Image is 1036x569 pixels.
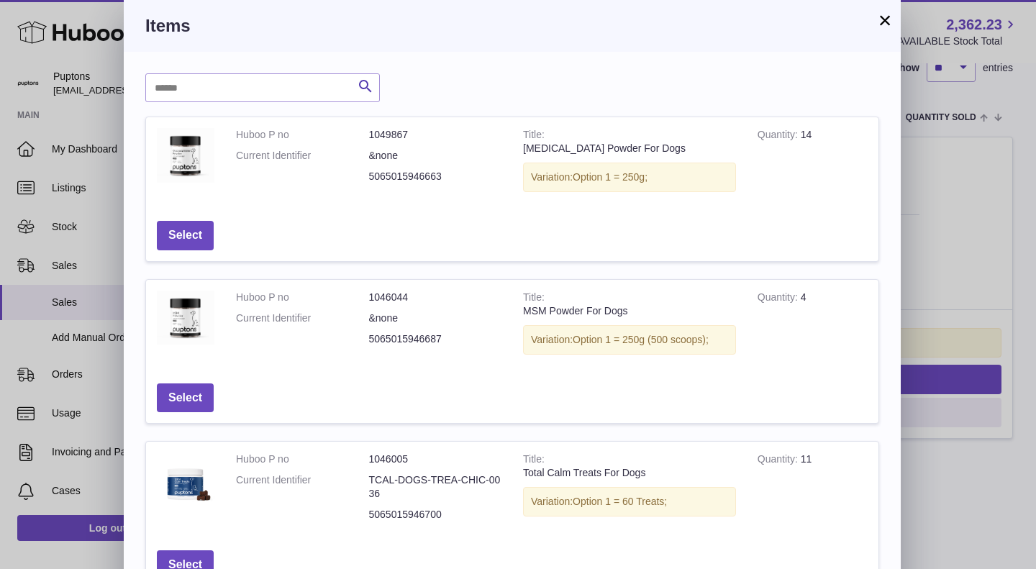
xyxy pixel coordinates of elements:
dd: 1049867 [369,128,502,142]
div: MSM Powder For Dogs [523,304,736,318]
strong: Quantity [758,129,801,144]
dt: Huboo P no [236,452,369,466]
div: [MEDICAL_DATA] Powder For Dogs [523,142,736,155]
dd: TCAL-DOGS-TREA-CHIC-0036 [369,473,502,501]
td: 14 [747,117,878,210]
strong: Quantity [758,291,801,306]
strong: Title [523,291,545,306]
button: Select [157,221,214,250]
span: Option 1 = 60 Treats; [573,496,667,507]
strong: Title [523,129,545,144]
div: Total Calm Treats For Dogs [523,466,736,480]
dd: &none [369,149,502,163]
dd: 1046005 [369,452,502,466]
img: MSM Powder For Dogs [157,291,214,345]
span: Option 1 = 250g; [573,171,647,183]
dd: 5065015946687 [369,332,502,346]
dt: Huboo P no [236,291,369,304]
img: Glucosamine Powder For Dogs [157,128,214,182]
dt: Current Identifier [236,149,369,163]
div: Variation: [523,163,736,192]
dd: 5065015946700 [369,508,502,522]
span: Option 1 = 250g (500 scoops); [573,334,709,345]
strong: Title [523,453,545,468]
dt: Current Identifier [236,311,369,325]
strong: Quantity [758,453,801,468]
h3: Items [145,14,879,37]
img: Total Calm Treats For Dogs [157,452,214,510]
button: × [876,12,894,29]
div: Variation: [523,325,736,355]
div: Variation: [523,487,736,516]
td: 4 [747,280,878,373]
dd: &none [369,311,502,325]
dt: Current Identifier [236,473,369,501]
td: 11 [747,442,878,540]
dd: 1046044 [369,291,502,304]
button: Select [157,383,214,413]
dd: 5065015946663 [369,170,502,183]
dt: Huboo P no [236,128,369,142]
